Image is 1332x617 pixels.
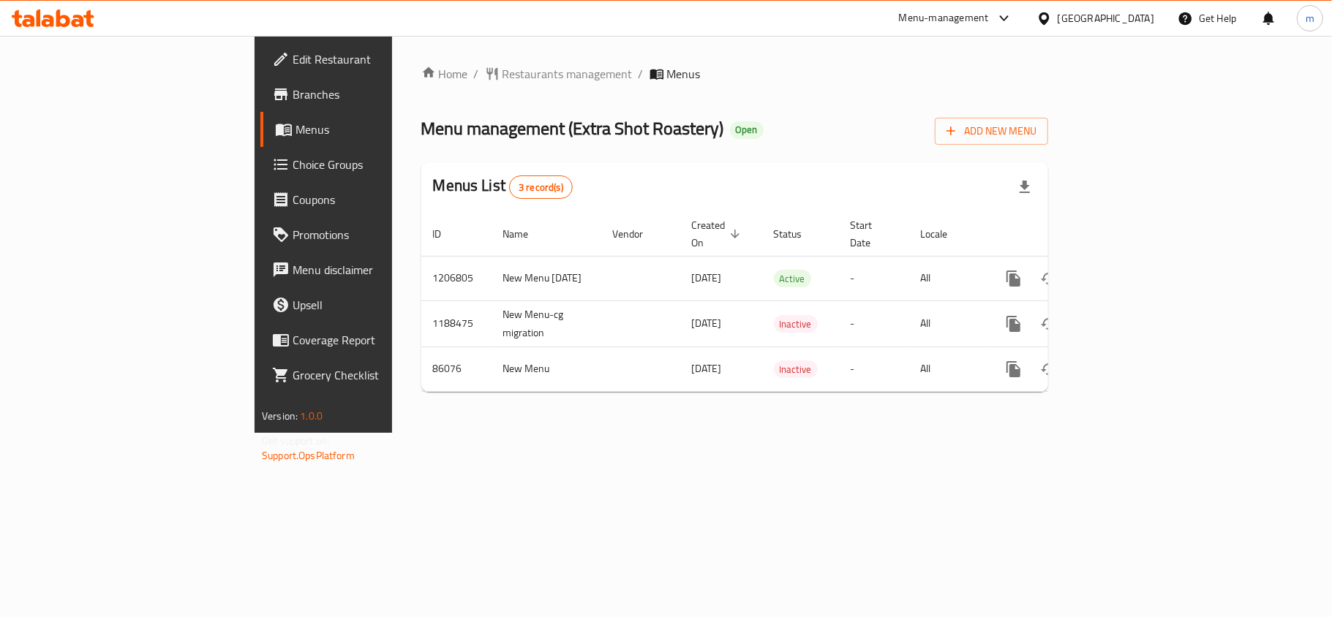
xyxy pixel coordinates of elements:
[293,331,465,349] span: Coverage Report
[293,226,465,243] span: Promotions
[421,65,1048,83] nav: breadcrumb
[300,406,323,425] span: 1.0.0
[262,431,329,450] span: Get support on:
[774,316,818,333] span: Inactive
[774,361,818,378] span: Inactive
[262,446,355,465] a: Support.OpsPlatform
[260,287,477,322] a: Upsell
[492,256,601,300] td: New Menu [DATE]
[996,261,1031,296] button: more
[260,252,477,287] a: Menu disclaimer
[996,352,1031,387] button: more
[293,156,465,173] span: Choice Groups
[492,300,601,347] td: New Menu-cg migration
[1306,10,1314,26] span: m
[692,216,745,251] span: Created On
[921,225,967,243] span: Locale
[947,122,1036,140] span: Add New Menu
[1007,170,1042,205] div: Export file
[260,357,477,393] a: Grocery Checklist
[996,306,1031,341] button: more
[260,322,477,357] a: Coverage Report
[296,121,465,138] span: Menus
[692,314,722,333] span: [DATE]
[839,347,909,391] td: -
[293,191,465,208] span: Coupons
[262,406,298,425] span: Version:
[509,175,573,199] div: Total records count
[503,225,548,243] span: Name
[639,65,644,83] li: /
[613,225,663,243] span: Vendor
[851,216,892,251] span: Start Date
[985,212,1148,257] th: Actions
[1031,306,1066,341] button: Change Status
[492,347,601,391] td: New Menu
[293,261,465,279] span: Menu disclaimer
[667,65,701,83] span: Menus
[839,256,909,300] td: -
[730,124,764,136] span: Open
[503,65,633,83] span: Restaurants management
[260,147,477,182] a: Choice Groups
[260,77,477,112] a: Branches
[485,65,633,83] a: Restaurants management
[433,175,573,199] h2: Menus List
[935,118,1048,145] button: Add New Menu
[293,366,465,384] span: Grocery Checklist
[421,112,724,145] span: Menu management ( Extra Shot Roastery )
[909,347,985,391] td: All
[293,86,465,103] span: Branches
[1031,352,1066,387] button: Change Status
[774,270,811,287] span: Active
[260,217,477,252] a: Promotions
[774,225,821,243] span: Status
[510,181,572,194] span: 3 record(s)
[421,212,1148,392] table: enhanced table
[1031,261,1066,296] button: Change Status
[692,359,722,378] span: [DATE]
[692,268,722,287] span: [DATE]
[1058,10,1154,26] div: [GEOGRAPHIC_DATA]
[293,50,465,68] span: Edit Restaurant
[899,10,989,27] div: Menu-management
[260,182,477,217] a: Coupons
[909,256,985,300] td: All
[293,296,465,314] span: Upsell
[774,270,811,287] div: Active
[260,112,477,147] a: Menus
[260,42,477,77] a: Edit Restaurant
[909,300,985,347] td: All
[774,315,818,333] div: Inactive
[433,225,461,243] span: ID
[730,121,764,139] div: Open
[839,300,909,347] td: -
